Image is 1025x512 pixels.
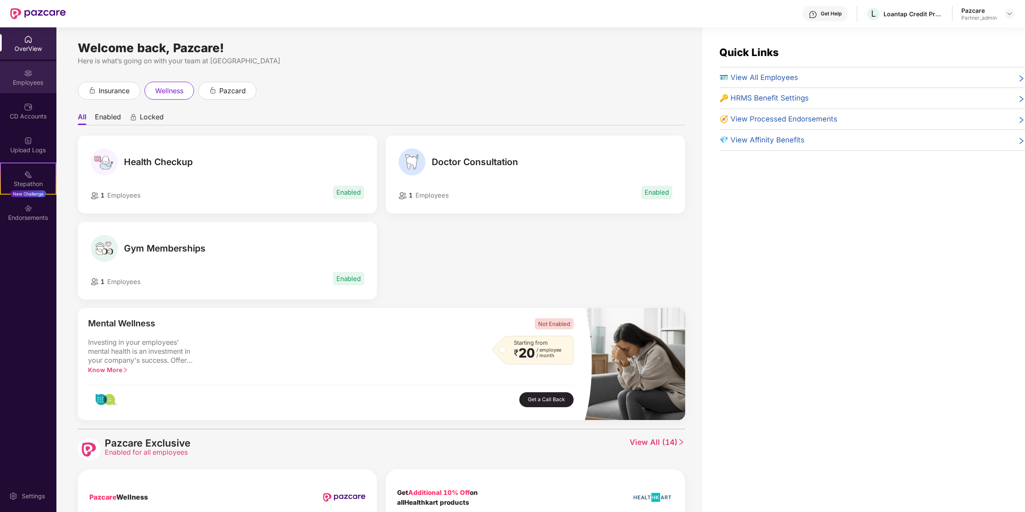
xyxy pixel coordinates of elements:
[1006,10,1013,17] img: svg+xml;base64,PHN2ZyBpZD0iRHJvcGRvd24tMzJ4MzIiIHhtbG5zPSJodHRwOi8vd3d3LnczLm9yZy8yMDAwL3N2ZyIgd2...
[631,488,674,506] img: icon
[884,10,943,18] div: Loantap Credit Products Private Limited
[514,339,548,346] span: Starting from
[10,190,46,197] div: New Challenge
[10,8,66,19] img: New Pazcare Logo
[397,488,478,507] b: Get on allHealthkart products
[1018,115,1025,125] span: right
[107,191,141,199] span: Employees
[88,338,199,365] span: Investing in your employees' mental health is an investment in your company's success. Offer Ment...
[140,112,164,125] span: Locked
[333,272,364,286] span: Enabled
[1018,74,1025,83] span: right
[24,204,32,213] img: svg+xml;base64,PHN2ZyBpZD0iRW5kb3JzZW1lbnRzIiB4bWxucz0iaHR0cDovL3d3dy53My5vcmcvMjAwMC9zdmciIHdpZH...
[155,86,183,96] span: wellness
[95,112,121,125] li: Enabled
[519,392,574,407] button: Get a Call Back
[415,191,449,199] span: Employees
[719,72,798,83] span: 🪪 View All Employees
[1,180,56,188] div: Stepathon
[130,113,137,121] div: animation
[432,157,518,167] span: Doctor Consultation
[89,493,148,501] b: Wellness
[871,9,876,19] span: L
[333,186,364,199] span: Enabled
[91,192,99,199] img: employeeIcon
[88,366,128,373] span: Know More
[107,278,141,286] span: Employees
[536,353,561,358] span: / month
[91,235,118,262] img: Gym Memberships
[91,148,118,176] img: Health Checkup
[19,492,47,500] div: Settings
[209,86,217,94] div: animation
[122,367,128,373] span: right
[124,157,193,167] span: Health Checkup
[24,136,32,145] img: svg+xml;base64,PHN2ZyBpZD0iVXBsb2FkX0xvZ3MiIGRhdGEtbmFtZT0iVXBsb2FkIExvZ3MiIHhtbG5zPSJodHRwOi8vd3...
[408,488,470,497] span: Additional 10% Off
[99,278,105,286] span: 1
[719,46,779,59] span: Quick Links
[536,347,561,353] span: / employee
[535,318,574,329] span: Not Enabled
[323,493,365,502] img: icon
[719,134,804,146] span: 💎 View Affinity Benefits
[719,92,809,104] span: 🔑 HRMS Benefit Settings
[677,438,685,446] span: right
[9,492,18,500] img: svg+xml;base64,PHN2ZyBpZD0iU2V0dGluZy0yMHgyMCIgeG1sbnM9Imh0dHA6Ly93d3cudzMub3JnLzIwMDAvc3ZnIiB3aW...
[584,308,685,420] img: masked_image
[105,448,191,456] span: Enabled for all employees
[630,438,685,461] span: View All ( 14 )
[398,148,426,176] img: Doctor Consultation
[398,192,406,199] img: employeeIcon
[78,56,685,66] div: Here is what’s going on with your team at [GEOGRAPHIC_DATA]
[99,191,105,199] span: 1
[24,35,32,44] img: svg+xml;base64,PHN2ZyBpZD0iSG9tZSIgeG1sbnM9Imh0dHA6Ly93d3cudzMub3JnLzIwMDAvc3ZnIiB3aWR0aD0iMjAiIG...
[961,15,997,21] div: Partner_admin
[719,113,837,125] span: 🧭 View Processed Endorsements
[24,69,32,77] img: svg+xml;base64,PHN2ZyBpZD0iRW1wbG95ZWVzIiB4bWxucz0iaHR0cDovL3d3dy53My5vcmcvMjAwMC9zdmciIHdpZHRoPS...
[124,243,206,254] span: Gym Memberships
[95,394,117,406] img: logo
[407,191,413,199] span: 1
[641,186,672,199] span: Enabled
[24,170,32,179] img: svg+xml;base64,PHN2ZyB4bWxucz0iaHR0cDovL3d3dy53My5vcmcvMjAwMC9zdmciIHdpZHRoPSIyMSIgaGVpZ2h0PSIyMC...
[91,278,99,285] img: employeeIcon
[821,10,842,17] div: Get Help
[78,44,685,51] div: Welcome back, Pazcare!
[88,86,96,94] div: animation
[82,442,96,457] img: logo
[78,112,86,125] li: All
[99,86,130,96] span: insurance
[219,86,246,96] span: pazcard
[1018,94,1025,104] span: right
[961,6,997,15] div: Pazcare
[518,347,535,358] span: 20
[514,349,518,356] span: ₹
[88,318,155,329] span: Mental Wellness
[89,493,116,501] span: Pazcare
[105,438,191,448] span: Pazcare Exclusive
[24,103,32,111] img: svg+xml;base64,PHN2ZyBpZD0iQ0RfQWNjb3VudHMiIGRhdGEtbmFtZT0iQ0QgQWNjb3VudHMiIHhtbG5zPSJodHRwOi8vd3...
[809,10,817,19] img: svg+xml;base64,PHN2ZyBpZD0iSGVscC0zMngzMiIgeG1sbnM9Imh0dHA6Ly93d3cudzMub3JnLzIwMDAvc3ZnIiB3aWR0aD...
[1018,136,1025,146] span: right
